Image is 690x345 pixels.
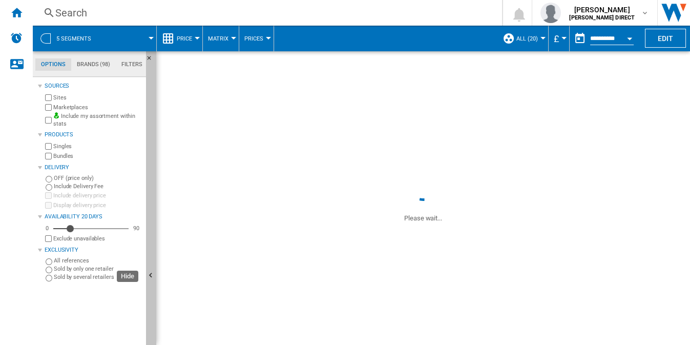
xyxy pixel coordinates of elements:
[540,3,561,23] img: profile.jpg
[45,131,142,139] div: Products
[43,225,51,232] div: 0
[45,153,52,159] input: Bundles
[503,26,543,51] div: ALL (20)
[116,58,148,71] md-tab-item: Filters
[45,82,142,90] div: Sources
[146,51,158,70] button: Hide
[162,26,197,51] div: Price
[53,201,142,209] label: Display delivery price
[404,214,442,222] ng-transclude: Please wait...
[54,265,142,273] label: Sold by only one retailer
[53,152,142,160] label: Bundles
[38,26,151,51] div: 5 segments
[45,143,52,150] input: Singles
[56,26,101,51] button: 5 segments
[244,26,268,51] button: Prices
[45,104,52,111] input: Marketplaces
[45,94,52,101] input: Sites
[56,35,91,42] span: 5 segments
[45,235,52,242] input: Display delivery price
[55,6,475,20] div: Search
[53,112,59,118] img: mysite-bg-18x18.png
[516,26,543,51] button: ALL (20)
[46,176,52,182] input: OFF (price only)
[569,14,635,21] b: [PERSON_NAME] DIRECT
[71,58,116,71] md-tab-item: Brands (98)
[208,26,234,51] button: Matrix
[45,164,142,172] div: Delivery
[53,192,142,199] label: Include delivery price
[570,28,590,49] button: md-calendar
[54,273,142,281] label: Sold by several retailers
[46,275,52,281] input: Sold by several retailers
[45,202,52,209] input: Display delivery price
[46,258,52,265] input: All references
[53,224,129,234] md-slider: Availability
[177,26,197,51] button: Price
[208,35,228,42] span: Matrix
[35,58,71,71] md-tab-item: Options
[53,94,142,102] label: Sites
[554,33,559,44] span: £
[45,213,142,221] div: Availability 20 Days
[54,257,142,265] label: All references
[54,182,142,190] label: Include Delivery Fee
[554,26,564,51] button: £
[54,174,142,182] label: OFF (price only)
[46,267,52,273] input: Sold by only one retailer
[53,112,142,128] label: Include my assortment within stats
[620,28,639,46] button: Open calendar
[645,29,686,48] button: Edit
[244,35,263,42] span: Prices
[177,35,192,42] span: Price
[53,104,142,111] label: Marketplaces
[53,235,142,242] label: Exclude unavailables
[45,192,52,199] input: Include delivery price
[45,246,142,254] div: Exclusivity
[45,114,52,127] input: Include my assortment within stats
[131,225,142,232] div: 90
[46,184,52,191] input: Include Delivery Fee
[53,143,142,150] label: Singles
[10,32,23,44] img: alerts-logo.svg
[516,35,538,42] span: ALL (20)
[569,5,635,15] span: [PERSON_NAME]
[549,26,570,51] md-menu: Currency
